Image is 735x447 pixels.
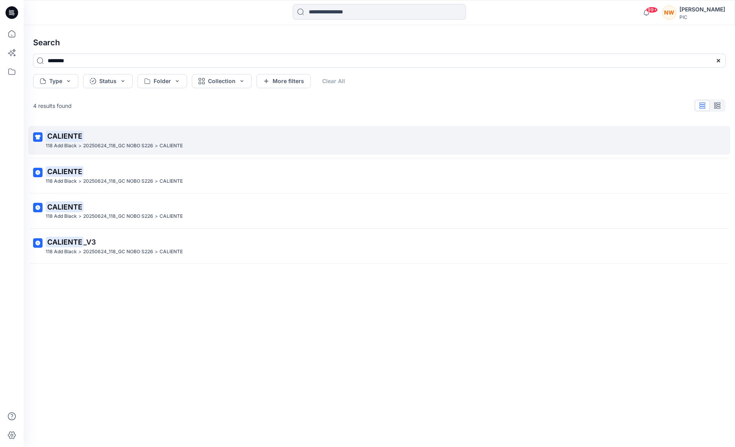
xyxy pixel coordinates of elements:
[46,236,84,247] mark: CALIENTE
[256,74,311,88] button: More filters
[155,177,158,185] p: >
[83,74,133,88] button: Status
[46,130,84,141] mark: CALIENTE
[83,177,153,185] p: 20250624_118_GC NOBO S226
[46,201,84,212] mark: CALIENTE
[28,161,730,190] a: CALIENTE118 Add Black>20250624_118_GC NOBO S226>CALIENTE
[84,238,96,246] span: _V3
[155,212,158,221] p: >
[83,248,153,256] p: 20250624_118_GC NOBO S226
[28,126,730,155] a: CALIENTE118 Add Black>20250624_118_GC NOBO S226>CALIENTE
[160,177,183,185] p: CALIENTE
[155,248,158,256] p: >
[83,212,153,221] p: 20250624_118_GC NOBO S226
[28,197,730,225] a: CALIENTE118 Add Black>20250624_118_GC NOBO S226>CALIENTE
[83,142,153,150] p: 20250624_118_GC NOBO S226
[46,177,77,185] p: 118 Add Black
[160,142,183,150] p: CALIENTE
[662,6,676,20] div: NW
[646,7,658,13] span: 99+
[160,248,183,256] p: CALIENTE
[679,14,725,20] div: PIC
[78,248,82,256] p: >
[46,166,84,177] mark: CALIENTE
[137,74,187,88] button: Folder
[78,142,82,150] p: >
[33,102,72,110] p: 4 results found
[46,142,77,150] p: 118 Add Black
[78,177,82,185] p: >
[78,212,82,221] p: >
[679,5,725,14] div: [PERSON_NAME]
[46,248,77,256] p: 118 Add Black
[27,32,732,54] h4: Search
[155,142,158,150] p: >
[192,74,252,88] button: Collection
[160,212,183,221] p: CALIENTE
[33,74,78,88] button: Type
[46,212,77,221] p: 118 Add Black
[28,232,730,261] a: CALIENTE_V3118 Add Black>20250624_118_GC NOBO S226>CALIENTE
